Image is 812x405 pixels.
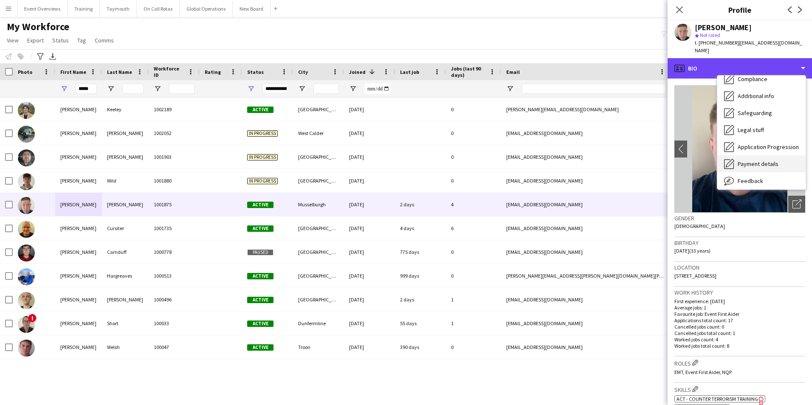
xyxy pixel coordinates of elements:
[55,217,102,240] div: [PERSON_NAME]
[102,193,149,216] div: [PERSON_NAME]
[18,268,35,285] img: James Hargreaves
[3,35,22,46] a: View
[674,358,805,367] h3: Roles
[738,126,764,134] span: Legal stuff
[446,240,501,264] div: 0
[205,69,221,75] span: Rating
[149,98,200,121] div: 1002189
[102,121,149,145] div: [PERSON_NAME]
[395,193,446,216] div: 2 days
[149,335,200,359] div: 100047
[18,340,35,357] img: James Welsh
[344,312,395,335] div: [DATE]
[738,75,767,83] span: Compliance
[76,84,97,94] input: First Name Filter Input
[102,98,149,121] div: Keeley
[18,173,35,190] img: James Wild
[395,312,446,335] div: 55 days
[674,330,805,336] p: Cancelled jobs total count: 1
[77,37,86,44] span: Tag
[18,126,35,143] img: James Kilday
[149,264,200,287] div: 1000513
[717,138,806,155] div: Application Progression
[344,98,395,121] div: [DATE]
[247,130,278,137] span: In progress
[55,288,102,311] div: [PERSON_NAME]
[349,85,357,93] button: Open Filter Menu
[149,312,200,335] div: 100033
[738,92,774,100] span: Additional info
[102,335,149,359] div: Welsh
[522,84,666,94] input: Email Filter Input
[247,178,278,184] span: In progress
[95,37,114,44] span: Comms
[788,196,805,213] div: Open photos pop-in
[501,288,671,311] div: [EMAIL_ADDRESS][DOMAIN_NAME]
[501,121,671,145] div: [EMAIL_ADDRESS][DOMAIN_NAME]
[717,70,806,87] div: Compliance
[247,154,278,160] span: In progress
[293,264,344,287] div: [GEOGRAPHIC_DATA]
[24,35,47,46] a: Export
[695,39,802,53] span: | [EMAIL_ADDRESS][DOMAIN_NAME]
[169,84,195,94] input: Workforce ID Filter Input
[344,169,395,192] div: [DATE]
[247,321,273,327] span: Active
[55,145,102,169] div: [PERSON_NAME]
[149,288,200,311] div: 1000496
[501,335,671,359] div: [EMAIL_ADDRESS][DOMAIN_NAME]
[313,84,339,94] input: City Filter Input
[674,264,805,271] h3: Location
[247,249,273,256] span: Paused
[55,98,102,121] div: [PERSON_NAME]
[674,369,732,375] span: EMT, Event First Aider, NQP
[674,304,805,311] p: Average jobs: 1
[154,85,161,93] button: Open Filter Menu
[247,344,273,351] span: Active
[55,312,102,335] div: [PERSON_NAME]
[17,0,68,17] button: Event Overviews
[55,169,102,192] div: [PERSON_NAME]
[122,84,144,94] input: Last Name Filter Input
[107,69,132,75] span: Last Name
[247,297,273,303] span: Active
[293,217,344,240] div: [GEOGRAPHIC_DATA]
[717,155,806,172] div: Payment details
[446,121,501,145] div: 0
[738,160,778,168] span: Payment details
[55,193,102,216] div: [PERSON_NAME]
[149,169,200,192] div: 1001880
[107,85,115,93] button: Open Filter Menu
[506,85,514,93] button: Open Filter Menu
[674,247,710,254] span: [DATE] (33 years)
[102,217,149,240] div: Cursiter
[344,288,395,311] div: [DATE]
[344,217,395,240] div: [DATE]
[501,264,671,287] div: [PERSON_NAME][EMAIL_ADDRESS][PERSON_NAME][DOMAIN_NAME][PERSON_NAME]
[501,145,671,169] div: [EMAIL_ADDRESS][DOMAIN_NAME]
[293,145,344,169] div: [GEOGRAPHIC_DATA]
[395,264,446,287] div: 999 days
[149,240,200,264] div: 1000778
[674,273,716,279] span: [STREET_ADDRESS]
[501,240,671,264] div: [EMAIL_ADDRESS][DOMAIN_NAME]
[674,385,805,394] h3: Skills
[695,39,739,46] span: t. [PHONE_NUMBER]
[446,217,501,240] div: 6
[102,312,149,335] div: Short
[446,145,501,169] div: 0
[717,104,806,121] div: Safeguarding
[52,37,69,44] span: Status
[18,292,35,309] img: James Patterson
[55,264,102,287] div: [PERSON_NAME]
[446,335,501,359] div: 0
[677,396,758,402] span: ACT - Counter Terrorism Training
[55,121,102,145] div: [PERSON_NAME]
[293,98,344,121] div: [GEOGRAPHIC_DATA]
[344,240,395,264] div: [DATE]
[446,193,501,216] div: 4
[501,169,671,192] div: [EMAIL_ADDRESS][DOMAIN_NAME]
[668,58,812,79] div: Bio
[446,312,501,335] div: 1
[100,0,137,17] button: Taymouth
